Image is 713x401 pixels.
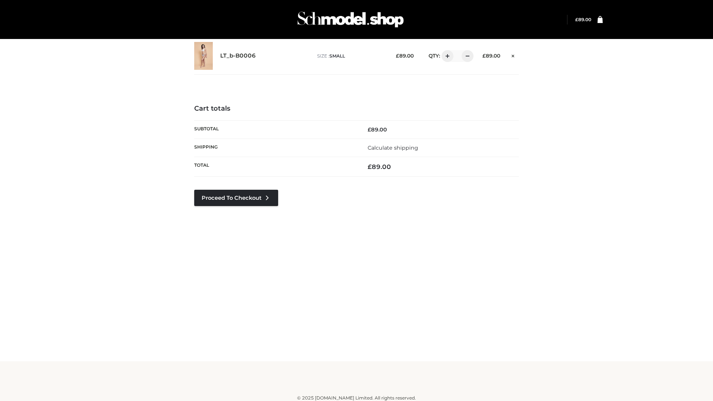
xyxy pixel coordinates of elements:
span: £ [368,126,371,133]
th: Shipping [194,138,356,157]
h4: Cart totals [194,105,519,113]
span: £ [482,53,486,59]
a: £89.00 [575,17,591,22]
a: LT_b-B0006 [220,52,256,59]
a: Calculate shipping [368,144,418,151]
img: Schmodel Admin 964 [295,5,406,34]
a: Proceed to Checkout [194,190,278,206]
p: size : [317,53,384,59]
span: £ [396,53,399,59]
span: £ [368,163,372,170]
bdi: 89.00 [575,17,591,22]
bdi: 89.00 [368,126,387,133]
bdi: 89.00 [396,53,414,59]
th: Total [194,157,356,177]
span: SMALL [329,53,345,59]
th: Subtotal [194,120,356,138]
span: £ [575,17,578,22]
a: Remove this item [508,50,519,60]
img: LT_b-B0006 - SMALL [194,42,213,70]
bdi: 89.00 [368,163,391,170]
div: QTY: [421,50,471,62]
bdi: 89.00 [482,53,500,59]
